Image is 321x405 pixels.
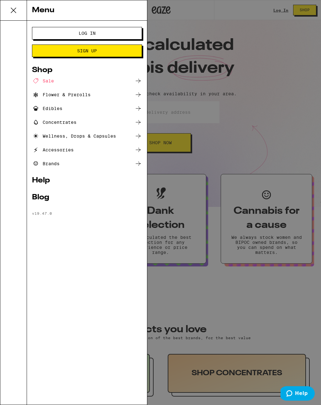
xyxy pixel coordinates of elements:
div: Accessories [32,146,74,154]
span: Log In [79,31,96,35]
div: Brands [32,160,60,167]
a: Blog [32,194,142,201]
a: Flower & Prerolls [32,91,142,98]
div: Menu [27,0,147,21]
span: v 19.47.0 [32,211,52,215]
button: Sign Up [32,45,142,57]
a: Edibles [32,105,142,112]
div: Sale [32,77,54,85]
iframe: Opens a widget where you can find more information [281,386,315,402]
a: Wellness, Drops & Capsules [32,132,142,140]
a: Shop [32,66,142,74]
div: Concentrates [32,118,76,126]
button: Log In [32,27,142,39]
a: Accessories [32,146,142,154]
div: Edibles [32,105,62,112]
a: Brands [32,160,142,167]
span: Sign Up [77,49,97,53]
a: Sale [32,77,142,85]
div: Flower & Prerolls [32,91,91,98]
a: Help [32,177,142,184]
a: Concentrates [32,118,142,126]
div: Wellness, Drops & Capsules [32,132,116,140]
